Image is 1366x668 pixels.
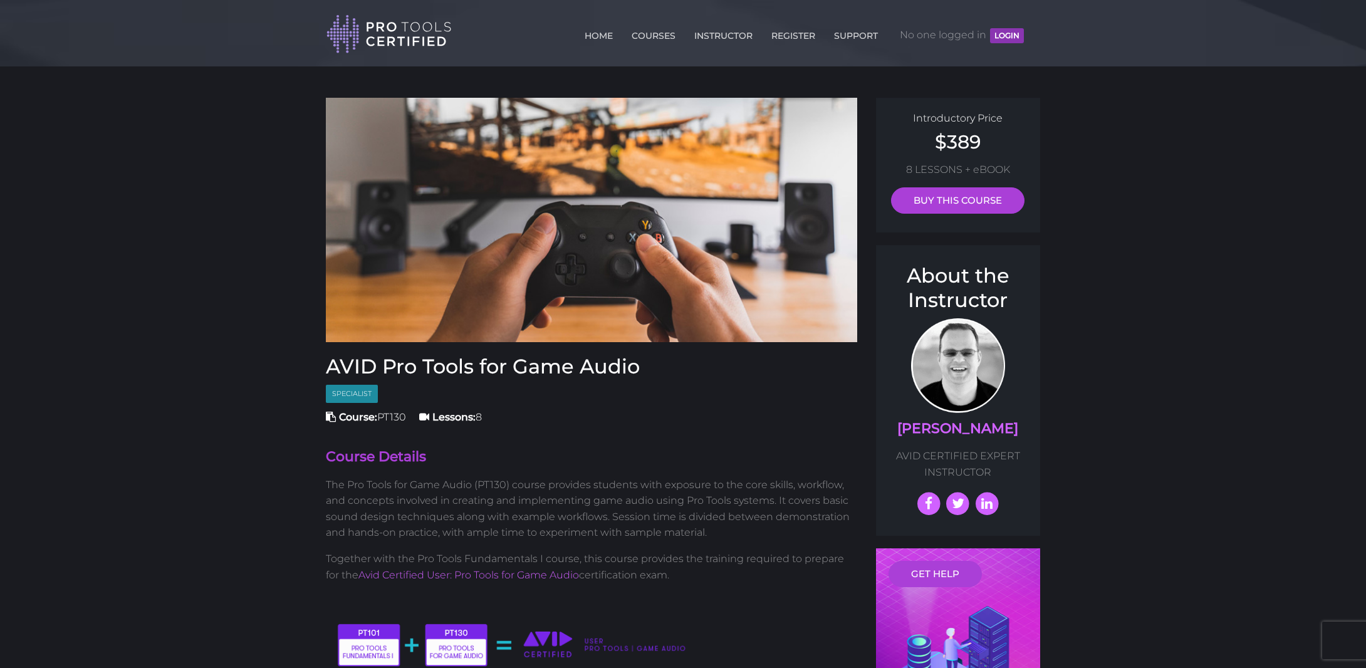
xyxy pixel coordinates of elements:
a: HOME [581,23,616,43]
p: 8 LESSONS + eBOOK [889,162,1028,178]
h2: $389 [889,133,1028,152]
a: [PERSON_NAME] [897,420,1018,437]
h3: About the Instructor [889,264,1028,312]
img: Prof. Scott [911,318,1005,413]
p: AVID CERTIFIED EXPERT INSTRUCTOR [889,448,1028,480]
span: No one logged in [900,16,1024,54]
strong: Lessons: [432,411,476,423]
a: Avid Certified User: Pro Tools for Game Audio [358,569,579,581]
a: INSTRUCTOR [691,23,756,43]
span: 8 [419,411,482,423]
a: REGISTER [768,23,818,43]
img: Audio Mixer Board in Studio [326,98,857,342]
h4: Course Details [326,447,857,467]
span: PT130 [326,411,406,423]
a: SUPPORT [831,23,881,43]
a: GET HELP [889,561,982,587]
a: BUY THIS COURSE [891,187,1024,214]
span: Specialist [326,385,378,403]
span: Introductory Price [913,112,1003,124]
h3: AVID Pro Tools for Game Audio [326,355,857,378]
p: The Pro Tools for Game Audio (PT130) course provides students with exposure to the core skills, w... [326,477,857,541]
button: LOGIN [990,28,1024,43]
p: Together with the Pro Tools Fundamentals I course, this course provides the training required to ... [326,551,857,583]
strong: Course: [339,411,377,423]
a: COURSES [628,23,679,43]
img: Pro Tools Certified Logo [326,14,452,55]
